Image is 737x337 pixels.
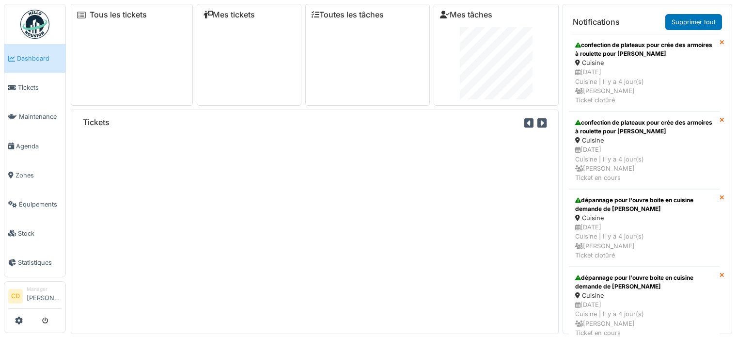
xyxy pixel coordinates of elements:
[4,160,65,190] a: Zones
[569,34,720,112] a: confection de plateaux pour crée des armoires à roulette pour [PERSON_NAME] Cuisine [DATE]Cuisine...
[575,145,713,182] div: [DATE] Cuisine | Il y a 4 jour(s) [PERSON_NAME] Ticket en cours
[575,213,713,223] div: Cuisine
[17,54,62,63] span: Dashboard
[312,10,384,19] a: Toutes les tâches
[20,10,49,39] img: Badge_color-CXgf-gQk.svg
[4,102,65,131] a: Maintenance
[575,136,713,145] div: Cuisine
[440,10,492,19] a: Mes tâches
[575,41,713,58] div: confection de plateaux pour crée des armoires à roulette pour [PERSON_NAME]
[18,258,62,267] span: Statistiques
[18,83,62,92] span: Tickets
[4,219,65,248] a: Stock
[19,200,62,209] span: Équipements
[569,112,720,189] a: confection de plateaux pour crée des armoires à roulette pour [PERSON_NAME] Cuisine [DATE]Cuisine...
[27,286,62,293] div: Manager
[575,58,713,67] div: Cuisine
[575,273,713,291] div: dépannage pour l'ouvre boite en cuisine demande de [PERSON_NAME]
[665,14,722,30] a: Supprimer tout
[575,196,713,213] div: dépannage pour l'ouvre boite en cuisine demande de [PERSON_NAME]
[83,118,110,127] h6: Tickets
[19,112,62,121] span: Maintenance
[575,118,713,136] div: confection de plateaux pour crée des armoires à roulette pour [PERSON_NAME]
[569,189,720,267] a: dépannage pour l'ouvre boite en cuisine demande de [PERSON_NAME] Cuisine [DATE]Cuisine | Il y a 4...
[4,131,65,160] a: Agenda
[16,142,62,151] span: Agenda
[575,223,713,260] div: [DATE] Cuisine | Il y a 4 jour(s) [PERSON_NAME] Ticket clotûré
[4,44,65,73] a: Dashboard
[4,190,65,219] a: Équipements
[8,286,62,309] a: CD Manager[PERSON_NAME]
[27,286,62,306] li: [PERSON_NAME]
[573,17,620,27] h6: Notifications
[4,248,65,277] a: Statistiques
[18,229,62,238] span: Stock
[203,10,255,19] a: Mes tickets
[4,73,65,102] a: Tickets
[90,10,147,19] a: Tous les tickets
[8,289,23,304] li: CD
[575,67,713,105] div: [DATE] Cuisine | Il y a 4 jour(s) [PERSON_NAME] Ticket clotûré
[575,291,713,300] div: Cuisine
[16,171,62,180] span: Zones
